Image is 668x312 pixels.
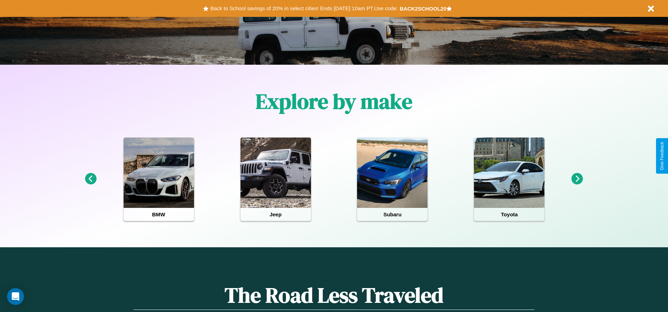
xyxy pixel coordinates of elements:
[357,208,427,221] h4: Subaru
[660,142,664,170] div: Give Feedback
[7,288,24,305] div: Open Intercom Messenger
[241,208,311,221] h4: Jeep
[208,4,399,13] button: Back to School savings of 20% in select cities! Ends [DATE] 10am PT.Use code:
[133,281,534,310] h1: The Road Less Traveled
[400,6,447,12] b: BACK2SCHOOL20
[474,208,544,221] h4: Toyota
[124,208,194,221] h4: BMW
[256,87,412,116] h1: Explore by make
